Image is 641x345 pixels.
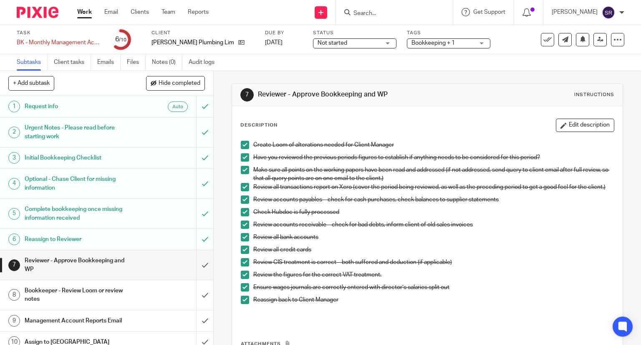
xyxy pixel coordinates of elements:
[8,208,20,220] div: 5
[127,54,146,71] a: Files
[17,7,58,18] img: Pixie
[104,8,118,16] a: Email
[240,88,254,101] div: 7
[17,54,48,71] a: Subtasks
[25,284,134,306] h1: Bookkeeper - Review Loom or review notes
[189,54,221,71] a: Audit logs
[318,40,347,46] span: Not started
[258,90,445,99] h1: Reviewer - Approve Bookkeeping and WP
[188,8,209,16] a: Reports
[17,30,100,36] label: Task
[253,221,614,229] p: Review accounts receivable – check for bad debts, inform client of old sales invoices
[253,246,614,254] p: Review all credit cards
[25,100,134,113] h1: Request info
[54,54,91,71] a: Client tasks
[146,76,205,90] button: Hide completed
[253,208,614,216] p: Check Hubdoc is fully processed
[253,233,614,241] p: Review all bank accounts
[25,173,134,194] h1: Optional - Chase Client for missing information
[97,54,121,71] a: Emails
[25,203,134,224] h1: Complete bookkeeping once missing information received
[552,8,598,16] p: [PERSON_NAME]
[574,91,614,98] div: Instructions
[253,296,614,304] p: Reassign back to Client Manager
[25,152,134,164] h1: Initial Bookkeeping Checklist
[353,10,428,18] input: Search
[313,30,396,36] label: Status
[159,80,200,87] span: Hide completed
[8,259,20,271] div: 7
[8,289,20,301] div: 8
[240,122,278,129] p: Description
[131,8,149,16] a: Clients
[25,122,134,143] h1: Urgent Notes - Please read before starting work
[151,30,255,36] label: Client
[556,119,614,132] button: Edit description
[473,9,505,15] span: Get Support
[168,101,188,112] div: Auto
[253,283,614,292] p: Ensure wages journals are correctly entered with director’s salaries split out
[25,315,134,327] h1: Management Account Reports Email
[8,152,20,164] div: 3
[411,40,455,46] span: Bookkeeping + 1
[253,258,614,266] p: Review CIS treatment is correct – both suffered and deduction (if applicable)
[8,76,54,90] button: + Add subtask
[17,38,100,47] div: BK - Monthly Management Accounts
[151,38,234,47] p: [PERSON_NAME] Plumbing Limited
[115,35,126,44] div: 6
[253,141,614,149] p: Create Loom of alterations needed for Client Manager
[602,6,615,19] img: svg%3E
[407,30,490,36] label: Tags
[8,315,20,327] div: 9
[77,8,92,16] a: Work
[265,30,303,36] label: Due by
[8,127,20,138] div: 2
[265,40,283,46] span: [DATE]
[253,153,614,162] p: Have you reviewed the previous periods figures to establish if anything needs to be considered fo...
[152,54,182,71] a: Notes (0)
[162,8,175,16] a: Team
[25,254,134,276] h1: Reviewer - Approve Bookkeeping and WP
[25,233,134,246] h1: Reassign to Reviewer
[119,38,126,42] small: /10
[253,271,614,279] p: Review the figures for the correct VAT treatment.
[8,101,20,112] div: 1
[253,166,614,183] p: Make sure all points on the working papers have been read and addressed (if not addressed, send q...
[8,233,20,245] div: 6
[253,183,614,191] p: Review all transactions report on Xero (cover the period being reviewed, as well as the preceding...
[8,178,20,190] div: 4
[253,195,614,204] p: Review accounts payables – check for cash purchases, check balances to supplier statements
